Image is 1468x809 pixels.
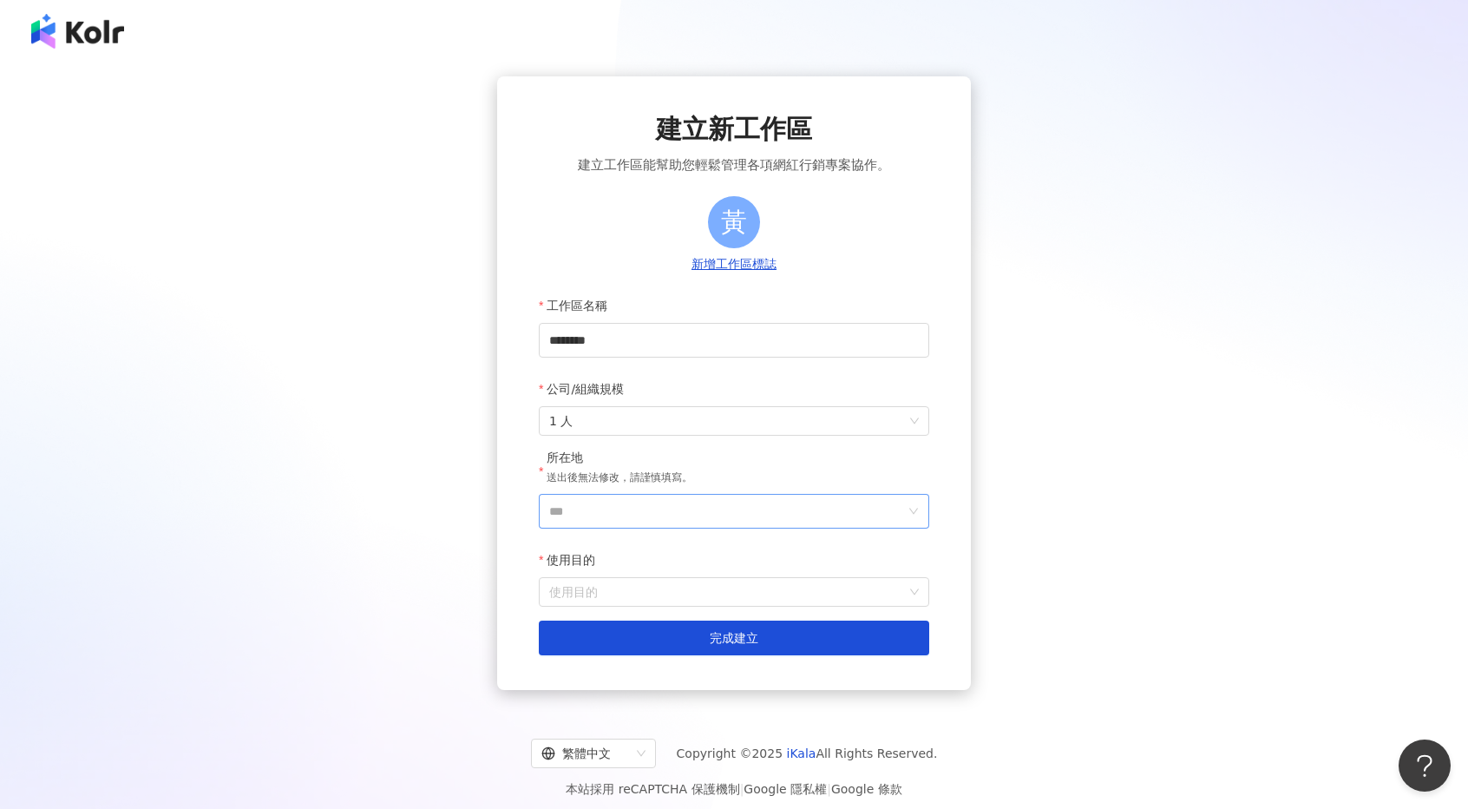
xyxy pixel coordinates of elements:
span: 1 人 [549,407,919,435]
span: 本站採用 reCAPTCHA 保護機制 [566,779,901,799]
span: | [740,782,744,796]
span: | [827,782,831,796]
label: 工作區名稱 [539,288,620,323]
div: 所在地 [547,450,692,467]
input: 工作區名稱 [539,323,929,358]
span: 完成建立 [710,631,758,645]
a: Google 隱私權 [744,782,827,796]
label: 使用目的 [539,543,608,577]
button: 新增工作區標誌 [686,255,782,274]
p: 送出後無法修改，請謹慎填寫。 [547,470,692,487]
img: logo [31,14,124,49]
span: 建立工作區能幫助您輕鬆管理各項網紅行銷專案協作。 [578,155,890,175]
span: 黃 [721,201,747,242]
button: 完成建立 [539,621,929,655]
label: 公司/組織規模 [539,372,637,406]
span: 建立新工作區 [656,111,812,148]
span: down [908,506,919,516]
a: iKala [787,747,816,760]
iframe: Help Scout Beacon - Open [1399,740,1451,792]
div: 繁體中文 [541,740,630,767]
a: Google 條款 [831,782,902,796]
span: Copyright © 2025 All Rights Reserved. [677,743,938,764]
